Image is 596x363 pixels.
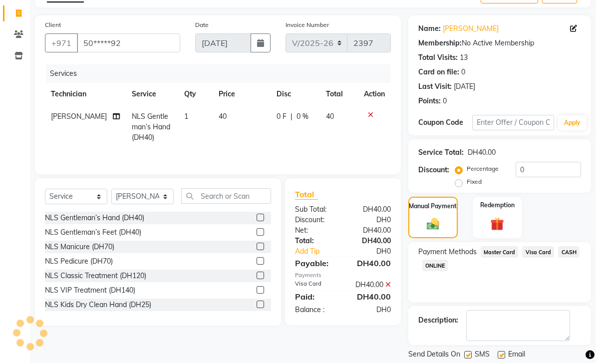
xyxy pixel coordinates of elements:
div: No Active Membership [418,38,581,48]
div: DH40.00 [343,291,398,303]
div: DH40.00 [343,257,398,269]
div: NLS Pedicure (DH70) [45,256,113,267]
label: Client [45,20,61,29]
div: DH40.00 [343,225,398,236]
div: Discount: [288,215,343,225]
span: Payment Methods [418,247,477,257]
div: Total: [288,236,343,246]
div: Name: [418,23,441,34]
span: 1 [184,112,188,121]
th: Disc [271,83,320,105]
div: Coupon Code [418,117,473,128]
span: Send Details On [408,349,460,362]
div: Payable: [288,257,343,269]
div: Total Visits: [418,52,458,63]
div: NLS Kids Dry Clean Hand (DH25) [45,300,151,310]
div: DH40.00 [343,280,398,290]
span: 0 F [277,111,287,122]
label: Manual Payment [409,202,457,211]
div: Services [46,64,398,83]
span: [PERSON_NAME] [51,112,107,121]
div: [DATE] [454,81,475,92]
span: | [291,111,293,122]
div: NLS Manicure (DH70) [45,242,114,252]
label: Invoice Number [286,20,329,29]
div: NLS Gentleman’s Hand (DH40) [45,213,144,223]
th: Qty [178,83,213,105]
div: DH40.00 [468,147,496,158]
div: NLS VIP Treatment (DH140) [45,285,135,296]
div: Paid: [288,291,343,303]
span: 40 [219,112,227,121]
input: Search or Scan [181,188,271,204]
div: Description: [418,315,458,326]
div: NLS Gentleman’s Feet (DH40) [45,227,141,238]
label: Percentage [467,164,499,173]
img: _cash.svg [423,217,443,231]
div: Payments [295,271,390,280]
span: 40 [326,112,334,121]
th: Service [126,83,178,105]
div: DH40.00 [343,236,398,246]
div: Last Visit: [418,81,452,92]
label: Fixed [467,177,482,186]
div: Card on file: [418,67,459,77]
div: DH0 [352,246,398,257]
label: Redemption [480,201,515,210]
div: Points: [418,96,441,106]
div: NLS Classic Treatment (DH120) [45,271,146,281]
span: 0 % [297,111,308,122]
th: Action [358,83,391,105]
span: NLS Gentleman’s Hand (DH40) [132,112,170,142]
label: Date [195,20,209,29]
input: Enter Offer / Coupon Code [472,115,554,130]
div: Discount: [418,165,449,175]
div: Membership: [418,38,462,48]
button: +971 [45,33,78,52]
div: DH0 [343,305,398,315]
button: Apply [558,115,587,130]
div: Sub Total: [288,204,343,215]
a: Add Tip [288,246,352,257]
div: 0 [443,96,447,106]
div: Service Total: [418,147,464,158]
div: DH0 [343,215,398,225]
span: Visa Card [522,246,554,258]
th: Technician [45,83,126,105]
span: Master Card [481,246,519,258]
th: Total [320,83,357,105]
div: Net: [288,225,343,236]
span: CASH [558,246,580,258]
span: Email [508,349,525,362]
div: Balance : [288,305,343,315]
a: [PERSON_NAME] [443,23,499,34]
img: _gift.svg [486,216,508,233]
span: Total [295,189,318,200]
div: Visa Card [288,280,343,290]
th: Price [213,83,271,105]
div: 0 [461,67,465,77]
span: ONLINE [422,260,448,271]
div: DH40.00 [343,204,398,215]
input: Search by Name/Mobile/Email/Code [77,33,180,52]
div: 13 [460,52,468,63]
span: SMS [475,349,490,362]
